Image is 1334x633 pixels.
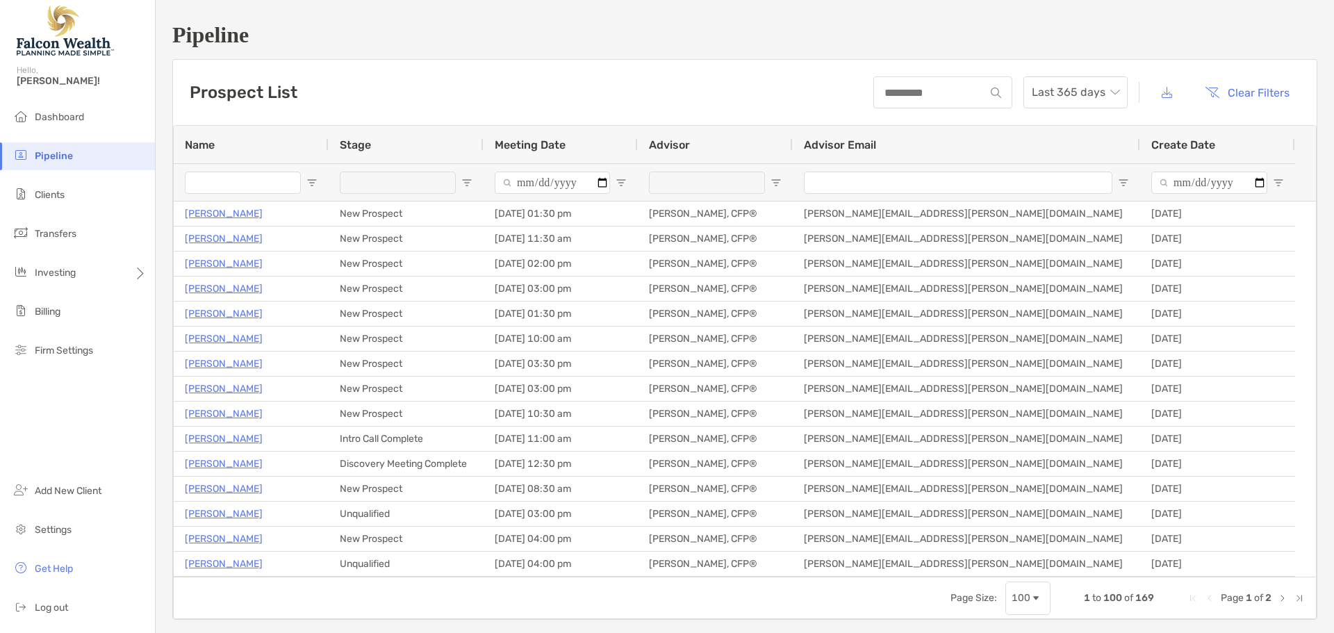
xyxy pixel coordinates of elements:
[1124,592,1133,604] span: of
[13,224,29,241] img: transfers icon
[13,302,29,319] img: billing icon
[793,327,1140,351] div: [PERSON_NAME][EMAIL_ADDRESS][PERSON_NAME][DOMAIN_NAME]
[484,302,638,326] div: [DATE] 01:30 pm
[1092,592,1101,604] span: to
[638,552,793,576] div: [PERSON_NAME], CFP®
[1265,592,1271,604] span: 2
[1012,592,1030,604] div: 100
[1254,592,1263,604] span: of
[329,427,484,451] div: Intro Call Complete
[638,277,793,301] div: [PERSON_NAME], CFP®
[185,172,301,194] input: Name Filter Input
[13,108,29,124] img: dashboard icon
[1204,593,1215,604] div: Previous Page
[1140,302,1295,326] div: [DATE]
[484,277,638,301] div: [DATE] 03:00 pm
[185,138,215,151] span: Name
[793,477,1140,501] div: [PERSON_NAME][EMAIL_ADDRESS][PERSON_NAME][DOMAIN_NAME]
[793,202,1140,226] div: [PERSON_NAME][EMAIL_ADDRESS][PERSON_NAME][DOMAIN_NAME]
[13,147,29,163] img: pipeline icon
[1194,77,1300,108] button: Clear Filters
[329,377,484,401] div: New Prospect
[185,280,263,297] a: [PERSON_NAME]
[35,563,73,575] span: Get Help
[185,555,263,573] a: [PERSON_NAME]
[793,302,1140,326] div: [PERSON_NAME][EMAIL_ADDRESS][PERSON_NAME][DOMAIN_NAME]
[185,330,263,347] a: [PERSON_NAME]
[17,75,147,87] span: [PERSON_NAME]!
[185,480,263,498] a: [PERSON_NAME]
[1246,592,1252,604] span: 1
[1140,552,1295,576] div: [DATE]
[35,524,72,536] span: Settings
[185,230,263,247] a: [PERSON_NAME]
[638,402,793,426] div: [PERSON_NAME], CFP®
[793,452,1140,476] div: [PERSON_NAME][EMAIL_ADDRESS][PERSON_NAME][DOMAIN_NAME]
[1221,592,1244,604] span: Page
[1103,592,1122,604] span: 100
[329,552,484,576] div: Unqualified
[13,186,29,202] img: clients icon
[461,177,472,188] button: Open Filter Menu
[35,111,84,123] span: Dashboard
[804,172,1112,194] input: Advisor Email Filter Input
[35,602,68,614] span: Log out
[1140,277,1295,301] div: [DATE]
[13,559,29,576] img: get-help icon
[35,267,76,279] span: Investing
[1140,252,1295,276] div: [DATE]
[495,172,610,194] input: Meeting Date Filter Input
[13,598,29,615] img: logout icon
[1140,427,1295,451] div: [DATE]
[185,255,263,272] a: [PERSON_NAME]
[1140,452,1295,476] div: [DATE]
[638,477,793,501] div: [PERSON_NAME], CFP®
[793,552,1140,576] div: [PERSON_NAME][EMAIL_ADDRESS][PERSON_NAME][DOMAIN_NAME]
[185,505,263,523] a: [PERSON_NAME]
[638,527,793,551] div: [PERSON_NAME], CFP®
[638,377,793,401] div: [PERSON_NAME], CFP®
[329,327,484,351] div: New Prospect
[329,402,484,426] div: New Prospect
[185,455,263,472] p: [PERSON_NAME]
[1032,77,1119,108] span: Last 365 days
[329,252,484,276] div: New Prospect
[185,530,263,548] p: [PERSON_NAME]
[35,228,76,240] span: Transfers
[185,305,263,322] p: [PERSON_NAME]
[1140,227,1295,251] div: [DATE]
[185,205,263,222] p: [PERSON_NAME]
[484,552,638,576] div: [DATE] 04:00 pm
[329,527,484,551] div: New Prospect
[793,427,1140,451] div: [PERSON_NAME][EMAIL_ADDRESS][PERSON_NAME][DOMAIN_NAME]
[793,352,1140,376] div: [PERSON_NAME][EMAIL_ADDRESS][PERSON_NAME][DOMAIN_NAME]
[638,327,793,351] div: [PERSON_NAME], CFP®
[1140,352,1295,376] div: [DATE]
[616,177,627,188] button: Open Filter Menu
[17,6,114,56] img: Falcon Wealth Planning Logo
[185,430,263,447] a: [PERSON_NAME]
[1277,593,1288,604] div: Next Page
[1140,327,1295,351] div: [DATE]
[13,520,29,537] img: settings icon
[329,477,484,501] div: New Prospect
[172,22,1317,48] h1: Pipeline
[484,352,638,376] div: [DATE] 03:30 pm
[329,277,484,301] div: New Prospect
[804,138,876,151] span: Advisor Email
[35,306,60,318] span: Billing
[35,485,101,497] span: Add New Client
[1140,202,1295,226] div: [DATE]
[484,377,638,401] div: [DATE] 03:00 pm
[950,592,997,604] div: Page Size:
[35,189,65,201] span: Clients
[484,477,638,501] div: [DATE] 08:30 am
[185,355,263,372] a: [PERSON_NAME]
[1140,502,1295,526] div: [DATE]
